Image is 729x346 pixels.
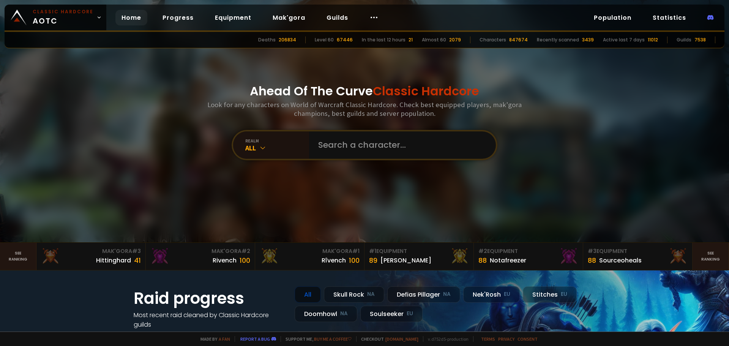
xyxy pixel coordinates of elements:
[281,336,352,342] span: Support me,
[209,10,257,25] a: Equipment
[367,291,375,298] small: NA
[258,36,276,43] div: Deaths
[41,247,141,255] div: Mak'Gora
[409,36,413,43] div: 21
[647,10,692,25] a: Statistics
[373,82,479,100] span: Classic Hardcore
[693,243,729,270] a: Seeranking
[449,36,461,43] div: 2079
[385,336,418,342] a: [DOMAIN_NAME]
[204,100,525,118] h3: Look for any characters on World of Warcraft Classic Hardcore. Check best equipped players, mak'g...
[322,256,346,265] div: Rîvench
[648,36,658,43] div: 11012
[267,10,311,25] a: Mak'gora
[481,336,495,342] a: Terms
[349,255,360,265] div: 100
[369,247,376,255] span: # 1
[324,286,384,303] div: Skull Rock
[588,10,637,25] a: Population
[443,291,451,298] small: NA
[478,247,487,255] span: # 2
[463,286,520,303] div: Nek'Rosh
[320,10,354,25] a: Guilds
[146,243,255,270] a: Mak'Gora#2Rivench100
[245,138,309,144] div: realm
[588,247,596,255] span: # 3
[561,291,567,298] small: EU
[134,286,286,310] h1: Raid progress
[134,310,286,329] h4: Most recent raid cleaned by Classic Hardcore guilds
[356,336,418,342] span: Checkout
[407,310,413,318] small: EU
[360,306,423,322] div: Soulseeker
[5,5,106,30] a: Classic HardcoreAOTC
[337,36,353,43] div: 67446
[480,36,506,43] div: Characters
[255,243,364,270] a: Mak'Gora#1Rîvench100
[96,256,131,265] div: Hittinghard
[295,286,321,303] div: All
[213,256,237,265] div: Rivench
[498,336,514,342] a: Privacy
[279,36,296,43] div: 206834
[115,10,147,25] a: Home
[422,36,446,43] div: Almost 60
[245,144,309,152] div: All
[156,10,200,25] a: Progress
[599,256,642,265] div: Sourceoheals
[588,247,688,255] div: Equipment
[315,36,334,43] div: Level 60
[583,243,693,270] a: #3Equipment88Sourceoheals
[588,255,596,265] div: 88
[509,36,528,43] div: 847674
[196,336,230,342] span: Made by
[478,255,487,265] div: 88
[250,82,479,100] h1: Ahead Of The Curve
[219,336,230,342] a: a fan
[36,243,146,270] a: Mak'Gora#3Hittinghard41
[134,330,183,338] a: See all progress
[240,336,270,342] a: Report a bug
[490,256,526,265] div: Notafreezer
[677,36,691,43] div: Guilds
[33,8,93,15] small: Classic Hardcore
[478,247,578,255] div: Equipment
[504,291,510,298] small: EU
[694,36,706,43] div: 7538
[523,286,577,303] div: Stitches
[387,286,460,303] div: Defias Pillager
[369,247,469,255] div: Equipment
[537,36,579,43] div: Recently scanned
[352,247,360,255] span: # 1
[132,247,141,255] span: # 3
[33,8,93,27] span: AOTC
[260,247,360,255] div: Mak'Gora
[518,336,538,342] a: Consent
[134,255,141,265] div: 41
[380,256,431,265] div: [PERSON_NAME]
[369,255,377,265] div: 89
[150,247,250,255] div: Mak'Gora
[314,336,352,342] a: Buy me a coffee
[314,131,487,159] input: Search a character...
[364,243,474,270] a: #1Equipment89[PERSON_NAME]
[582,36,594,43] div: 3439
[423,336,469,342] span: v. d752d5 - production
[362,36,406,43] div: In the last 12 hours
[474,243,583,270] a: #2Equipment88Notafreezer
[340,310,348,318] small: NA
[295,306,357,322] div: Doomhowl
[241,247,250,255] span: # 2
[603,36,645,43] div: Active last 7 days
[240,255,250,265] div: 100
